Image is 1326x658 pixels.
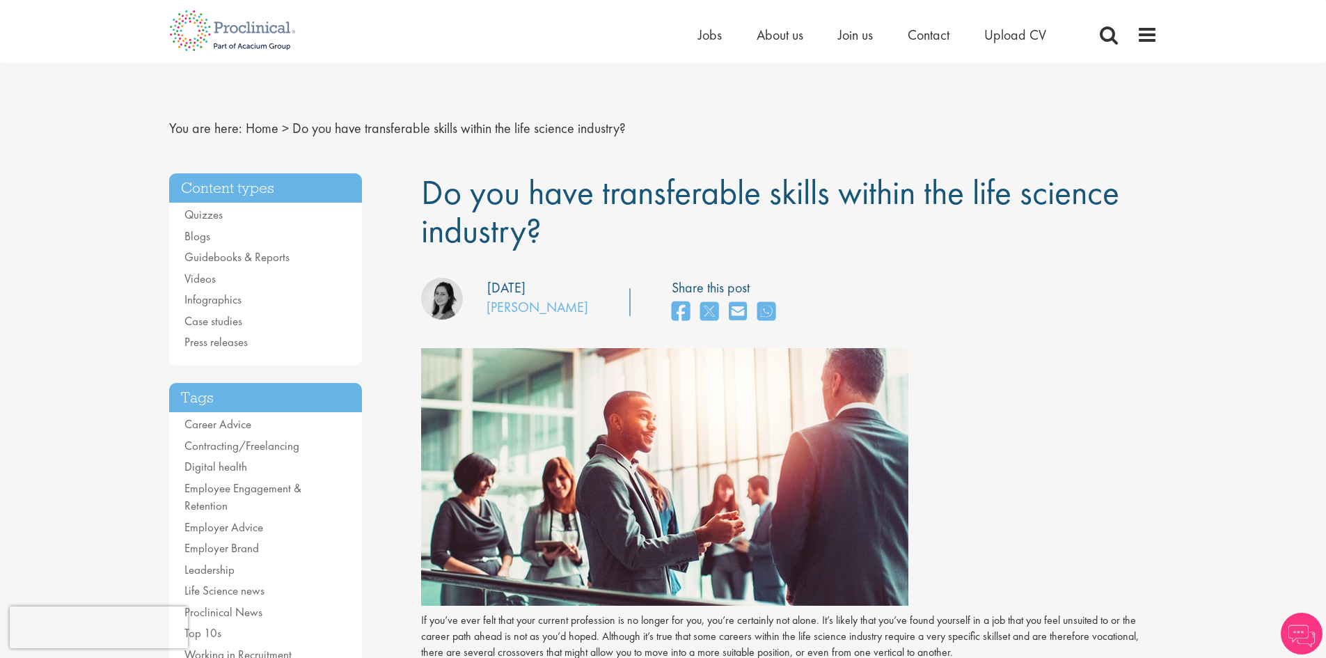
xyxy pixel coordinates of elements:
img: Monique Ellis [421,278,463,320]
h3: Content types [169,173,363,203]
label: Share this post [672,278,782,298]
a: Life Science news [184,583,265,598]
a: Upload CV [984,26,1046,44]
a: Career Advice [184,416,251,432]
a: Guidebooks & Reports [184,249,290,265]
a: Quizzes [184,207,223,222]
a: Contact [908,26,949,44]
a: Employer Brand [184,540,259,556]
span: Do you have transferable skills within the life science industry? [292,119,626,137]
a: Jobs [698,26,722,44]
a: [PERSON_NAME] [487,298,588,316]
a: Employee Engagement & Retention [184,480,301,514]
h3: Tags [169,383,363,413]
a: share on email [729,297,747,327]
a: Employer Advice [184,519,263,535]
a: Top 10s [184,625,221,641]
span: > [282,119,289,137]
span: You are here: [169,119,242,137]
iframe: reCAPTCHA [10,606,188,648]
a: Proclinical News [184,604,262,620]
a: Case studies [184,313,242,329]
div: [DATE] [487,278,526,298]
a: share on facebook [672,297,690,327]
a: Join us [838,26,873,44]
a: Videos [184,271,216,286]
a: share on twitter [700,297,718,327]
img: Do+you+have+transferable+skills+within+the+life+science+industry.jpg [421,348,908,606]
a: Press releases [184,334,248,350]
a: Digital health [184,459,247,474]
img: Chatbot [1281,613,1323,655]
a: share on whats app [757,297,775,327]
span: Do you have transferable skills within the life science industry? [421,170,1119,253]
a: Contracting/Freelancing [184,438,299,453]
a: About us [757,26,803,44]
a: Blogs [184,228,210,244]
a: Infographics [184,292,242,307]
a: breadcrumb link [246,119,278,137]
a: Leadership [184,562,235,577]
